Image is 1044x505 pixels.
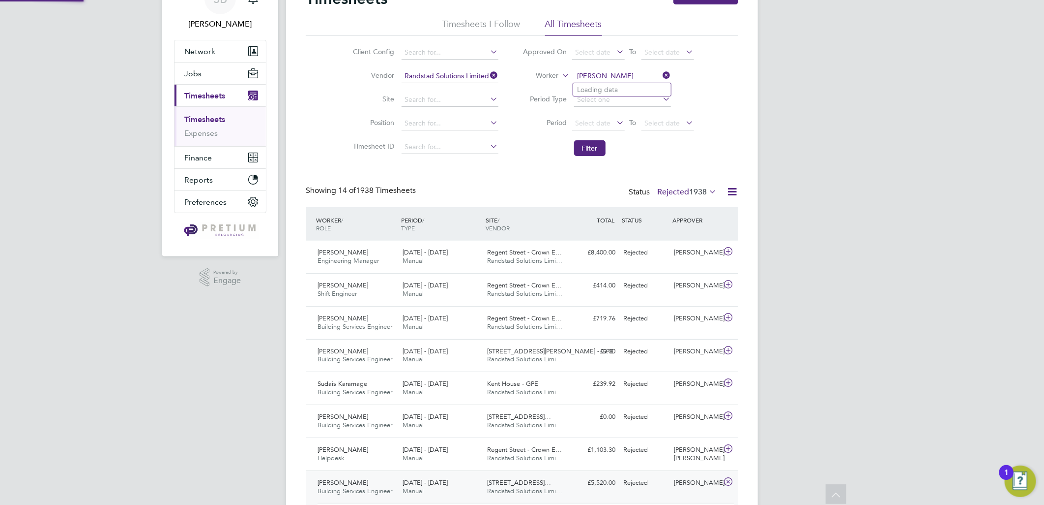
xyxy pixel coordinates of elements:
[403,379,448,388] span: [DATE] - [DATE]
[619,211,670,229] div: STATUS
[174,40,266,62] button: Network
[403,322,424,331] span: Manual
[670,211,722,229] div: APPROVER
[488,314,562,322] span: Regent Street - Crown E…
[318,412,368,421] span: [PERSON_NAME]
[573,83,671,96] li: Loading data
[318,281,368,289] span: [PERSON_NAME]
[306,186,418,196] div: Showing
[318,388,392,396] span: Building Services Engineer
[200,268,241,287] a: Powered byEngage
[318,256,379,265] span: Engineering Manager
[184,197,227,207] span: Preferences
[488,454,563,462] span: Randstad Solutions Limi…
[523,118,567,127] label: Period
[338,186,416,195] span: 1938 Timesheets
[576,119,611,127] span: Select date
[350,142,395,151] label: Timesheet ID
[627,45,639,58] span: To
[657,187,717,197] label: Rejected
[1004,473,1009,485] div: 1
[314,211,399,237] div: WORKER
[670,245,722,261] div: [PERSON_NAME]
[488,322,563,331] span: Randstad Solutions Limi…
[523,47,567,56] label: Approved On
[403,412,448,421] span: [DATE] - [DATE]
[619,376,670,392] div: Rejected
[689,187,707,197] span: 1938
[1005,466,1036,497] button: Open Resource Center, 1 new notification
[645,48,680,57] span: Select date
[568,311,619,327] div: £719.76
[184,91,225,100] span: Timesheets
[213,277,241,285] span: Engage
[568,344,619,360] div: £0.00
[422,216,424,224] span: /
[403,355,424,363] span: Manual
[318,347,368,355] span: [PERSON_NAME]
[488,421,563,429] span: Randstad Solutions Limi…
[488,388,563,396] span: Randstad Solutions Limi…
[568,442,619,458] div: £1,103.30
[174,85,266,106] button: Timesheets
[403,281,448,289] span: [DATE] - [DATE]
[488,412,551,421] span: [STREET_ADDRESS]…
[488,355,563,363] span: Randstad Solutions Limi…
[184,153,212,162] span: Finance
[350,95,395,103] label: Site
[184,115,225,124] a: Timesheets
[318,445,368,454] span: [PERSON_NAME]
[568,245,619,261] div: £8,400.00
[403,256,424,265] span: Manual
[318,289,357,298] span: Shift Engineer
[350,118,395,127] label: Position
[318,487,392,495] span: Building Services Engineer
[645,119,680,127] span: Select date
[318,248,368,256] span: [PERSON_NAME]
[403,445,448,454] span: [DATE] - [DATE]
[486,224,510,232] span: VENDOR
[402,93,498,107] input: Search for...
[403,314,448,322] span: [DATE] - [DATE]
[341,216,343,224] span: /
[403,478,448,487] span: [DATE] - [DATE]
[350,71,395,80] label: Vendor
[338,186,356,195] span: 14 of
[488,487,563,495] span: Randstad Solutions Limi…
[350,47,395,56] label: Client Config
[484,211,569,237] div: SITE
[442,18,521,36] li: Timesheets I Follow
[568,475,619,491] div: £5,520.00
[568,409,619,425] div: £0.00
[670,376,722,392] div: [PERSON_NAME]
[174,223,266,239] a: Go to home page
[515,71,559,81] label: Worker
[670,278,722,294] div: [PERSON_NAME]
[181,223,259,239] img: pretium-logo-retina.png
[545,18,602,36] li: All Timesheets
[619,311,670,327] div: Rejected
[574,69,671,83] input: Search for...
[488,256,563,265] span: Randstad Solutions Limi…
[488,445,562,454] span: Regent Street - Crown E…
[627,116,639,129] span: To
[318,379,367,388] span: Sudais Karamage
[670,344,722,360] div: [PERSON_NAME]
[174,191,266,213] button: Preferences
[488,281,562,289] span: Regent Street - Crown E…
[402,117,498,130] input: Search for...
[488,478,551,487] span: [STREET_ADDRESS]…
[318,322,392,331] span: Building Services Engineer
[488,379,539,388] span: Kent House - GPE
[402,46,498,60] input: Search for...
[174,18,266,30] span: Sasha Baird
[318,454,344,462] span: Helpdesk
[174,169,266,190] button: Reports
[403,347,448,355] span: [DATE] - [DATE]
[318,314,368,322] span: [PERSON_NAME]
[568,278,619,294] div: £414.00
[619,442,670,458] div: Rejected
[619,278,670,294] div: Rejected
[576,48,611,57] span: Select date
[574,140,606,156] button: Filter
